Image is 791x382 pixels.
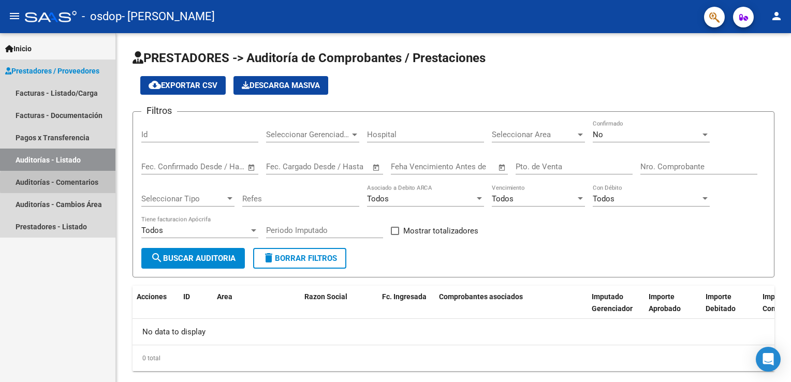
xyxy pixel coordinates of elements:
app-download-masive: Descarga masiva de comprobantes (adjuntos) [233,76,328,95]
input: Fecha fin [317,162,368,171]
datatable-header-cell: Area [213,286,285,331]
div: No data to display [133,319,774,345]
span: Comprobantes asociados [439,292,523,301]
h3: Filtros [141,104,177,118]
datatable-header-cell: Fc. Ingresada [378,286,435,331]
datatable-header-cell: Imputado Gerenciador [588,286,644,331]
span: Importe Aprobado [649,292,681,313]
input: Fecha inicio [141,162,183,171]
span: Prestadores / Proveedores [5,65,99,77]
span: ID [183,292,190,301]
span: Exportar CSV [149,81,217,90]
span: Area [217,292,232,301]
button: Open calendar [246,161,258,173]
datatable-header-cell: Importe Debitado [701,286,758,331]
span: Descarga Masiva [242,81,320,90]
button: Open calendar [371,161,383,173]
datatable-header-cell: Acciones [133,286,179,331]
span: Seleccionar Tipo [141,194,225,203]
datatable-header-cell: Importe Aprobado [644,286,701,331]
button: Exportar CSV [140,76,226,95]
span: Inicio [5,43,32,54]
span: PRESTADORES -> Auditoría de Comprobantes / Prestaciones [133,51,486,65]
mat-icon: menu [8,10,21,22]
datatable-header-cell: Comprobantes asociados [435,286,588,331]
span: - [PERSON_NAME] [122,5,215,28]
span: No [593,130,603,139]
span: Imputado Gerenciador [592,292,633,313]
span: Todos [593,194,614,203]
div: 0 total [133,345,774,371]
span: Seleccionar Gerenciador [266,130,350,139]
span: Todos [141,226,163,235]
mat-icon: cloud_download [149,79,161,91]
span: Fc. Ingresada [382,292,427,301]
span: Razon Social [304,292,347,301]
mat-icon: person [770,10,783,22]
span: Todos [367,194,389,203]
datatable-header-cell: ID [179,286,213,331]
button: Descarga Masiva [233,76,328,95]
button: Borrar Filtros [253,248,346,269]
button: Buscar Auditoria [141,248,245,269]
button: Open calendar [496,161,508,173]
span: - osdop [82,5,122,28]
datatable-header-cell: Razon Social [300,286,378,331]
span: Acciones [137,292,167,301]
mat-icon: delete [262,252,275,264]
input: Fecha inicio [266,162,308,171]
span: Mostrar totalizadores [403,225,478,237]
input: Fecha fin [193,162,243,171]
span: Todos [492,194,514,203]
span: Seleccionar Area [492,130,576,139]
span: Importe Debitado [706,292,736,313]
mat-icon: search [151,252,163,264]
span: Borrar Filtros [262,254,337,263]
span: Buscar Auditoria [151,254,236,263]
div: Open Intercom Messenger [756,347,781,372]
